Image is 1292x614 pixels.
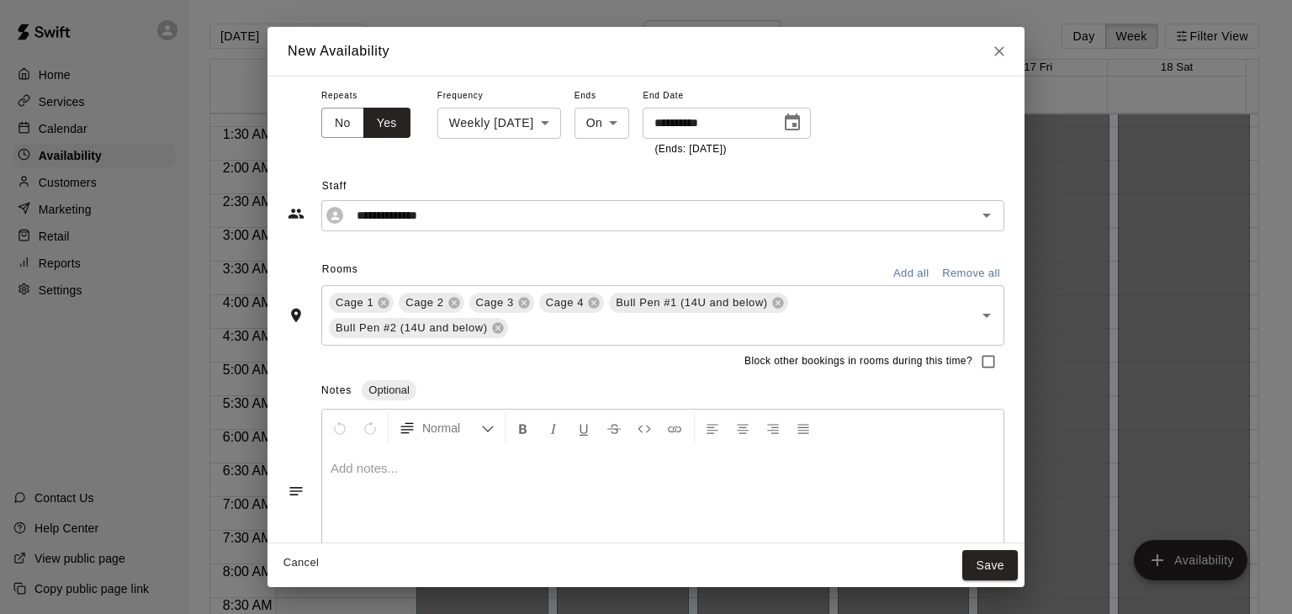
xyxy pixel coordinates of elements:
[539,293,604,313] div: Cage 4
[539,413,568,443] button: Format Italics
[539,294,590,311] span: Cage 4
[437,108,561,139] div: Weekly [DATE]
[609,293,788,313] div: Bull Pen #1 (14U and below)
[399,294,450,311] span: Cage 2
[321,384,352,396] span: Notes
[698,413,727,443] button: Left Align
[962,550,1018,581] button: Save
[643,85,811,108] span: End Date
[326,413,354,443] button: Undo
[288,307,304,324] svg: Rooms
[288,483,304,500] svg: Notes
[975,304,998,327] button: Open
[600,413,628,443] button: Format Strikethrough
[399,293,463,313] div: Cage 2
[392,413,501,443] button: Formatting Options
[728,413,757,443] button: Center Align
[329,293,394,313] div: Cage 1
[422,420,481,437] span: Normal
[975,204,998,227] button: Open
[575,85,630,108] span: Ends
[630,413,659,443] button: Insert Code
[759,413,787,443] button: Right Align
[322,173,1004,200] span: Staff
[654,141,799,158] p: (Ends: [DATE])
[509,413,537,443] button: Format Bold
[984,36,1014,66] button: Close
[776,106,809,140] button: Choose date, selected date is Dec 31, 2025
[356,413,384,443] button: Redo
[575,108,630,139] div: On
[469,293,534,313] div: Cage 3
[609,294,775,311] span: Bull Pen #1 (14U and below)
[362,384,416,396] span: Optional
[329,294,380,311] span: Cage 1
[329,320,495,336] span: Bull Pen #2 (14U and below)
[274,550,328,576] button: Cancel
[569,413,598,443] button: Format Underline
[322,263,358,275] span: Rooms
[469,294,521,311] span: Cage 3
[437,85,561,108] span: Frequency
[288,205,304,222] svg: Staff
[321,108,410,139] div: outlined button group
[660,413,689,443] button: Insert Link
[363,108,410,139] button: Yes
[938,261,1004,287] button: Remove all
[321,85,424,108] span: Repeats
[789,413,818,443] button: Justify Align
[321,108,364,139] button: No
[329,318,508,338] div: Bull Pen #2 (14U and below)
[288,40,389,62] h6: New Availability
